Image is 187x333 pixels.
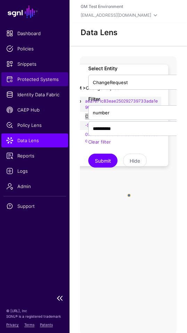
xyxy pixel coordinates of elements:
[6,106,63,113] span: CAEP Hub
[6,30,63,37] span: Dashboard
[1,179,68,193] a: Admin
[6,137,63,144] span: Data Lens
[6,76,63,83] span: Protected Systems
[6,168,63,174] span: Logs
[6,183,63,190] span: Admin
[6,122,63,129] span: Policy Lens
[85,114,112,119] a: CHG0388832
[81,12,151,18] div: [EMAIL_ADDRESS][DOMAIN_NAME]
[6,314,63,319] p: SGNL® is a registered trademark
[6,60,63,67] span: Snippets
[4,4,65,19] a: SGNL
[1,118,68,132] a: Policy Lens
[40,323,53,327] a: Patents
[88,154,117,168] button: Submit
[6,91,63,98] span: Identity Data Fabric
[6,308,63,314] p: © [URL], Inc
[81,4,123,9] a: GM Test Environment
[1,26,68,40] a: Dashboard
[1,57,68,71] a: Snippets
[1,149,68,163] a: Reports
[6,152,63,159] span: Reports
[88,65,117,72] label: Select Entity
[1,164,68,178] a: Logs
[85,132,158,143] a: 0182bc412533261016e79b017edc5ebc
[88,95,100,103] label: Filter
[1,42,68,56] a: Policies
[93,80,128,85] span: ChangeRequest
[1,72,68,86] a: Protected Systems
[93,110,109,115] span: number
[81,28,117,37] h2: Data Lens
[1,88,68,101] a: Identity Data Fabric
[24,323,34,327] a: Terms
[123,154,147,168] button: Hide
[1,103,68,117] a: CAEP Hub
[1,133,68,147] a: Data Lens
[85,123,89,128] a: -5
[85,98,158,110] a: aea7e71c83eae250292739733ada1e90
[6,45,63,52] span: Policies
[6,203,63,210] span: Support
[88,139,111,145] a: Clear filter
[6,323,19,327] a: Privacy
